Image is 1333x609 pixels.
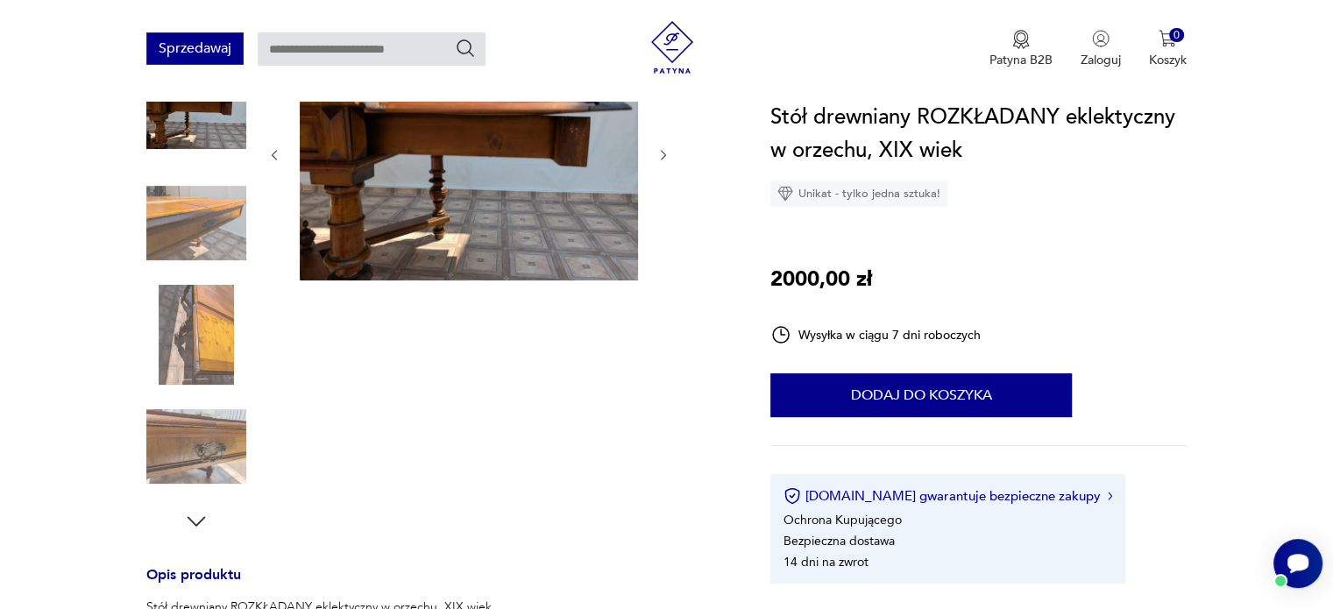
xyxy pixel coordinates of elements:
[783,533,895,549] li: Bezpieczna dostawa
[1081,30,1121,68] button: Zaloguj
[1273,539,1322,588] iframe: Smartsupp widget button
[146,397,246,497] img: Zdjęcie produktu Stół drewniany ROZKŁADANY eklektyczny w orzechu, XIX wiek
[146,32,244,65] button: Sprzedawaj
[770,324,981,345] div: Wysyłka w ciągu 7 dni roboczych
[146,61,246,161] img: Zdjęcie produktu Stół drewniany ROZKŁADANY eklektyczny w orzechu, XIX wiek
[146,173,246,273] img: Zdjęcie produktu Stół drewniany ROZKŁADANY eklektyczny w orzechu, XIX wiek
[770,101,1187,167] h1: Stół drewniany ROZKŁADANY eklektyczny w orzechu, XIX wiek
[783,512,902,528] li: Ochrona Kupującego
[1169,28,1184,43] div: 0
[783,487,801,505] img: Ikona certyfikatu
[455,38,476,59] button: Szukaj
[770,263,872,296] p: 2000,00 zł
[1012,30,1030,49] img: Ikona medalu
[783,487,1112,505] button: [DOMAIN_NAME] gwarantuje bezpieczne zakupy
[989,30,1053,68] button: Patyna B2B
[783,554,869,570] li: 14 dni na zwrot
[1149,30,1187,68] button: 0Koszyk
[1108,492,1113,500] img: Ikona strzałki w prawo
[1081,52,1121,68] p: Zaloguj
[989,30,1053,68] a: Ikona medaluPatyna B2B
[989,52,1053,68] p: Patyna B2B
[146,570,728,598] h3: Opis produktu
[770,373,1072,417] button: Dodaj do koszyka
[777,186,793,202] img: Ikona diamentu
[1149,52,1187,68] p: Koszyk
[300,26,638,280] img: Zdjęcie produktu Stół drewniany ROZKŁADANY eklektyczny w orzechu, XIX wiek
[770,181,947,207] div: Unikat - tylko jedna sztuka!
[1159,30,1176,47] img: Ikona koszyka
[646,21,698,74] img: Patyna - sklep z meblami i dekoracjami vintage
[146,285,246,385] img: Zdjęcie produktu Stół drewniany ROZKŁADANY eklektyczny w orzechu, XIX wiek
[146,44,244,56] a: Sprzedawaj
[1092,30,1110,47] img: Ikonka użytkownika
